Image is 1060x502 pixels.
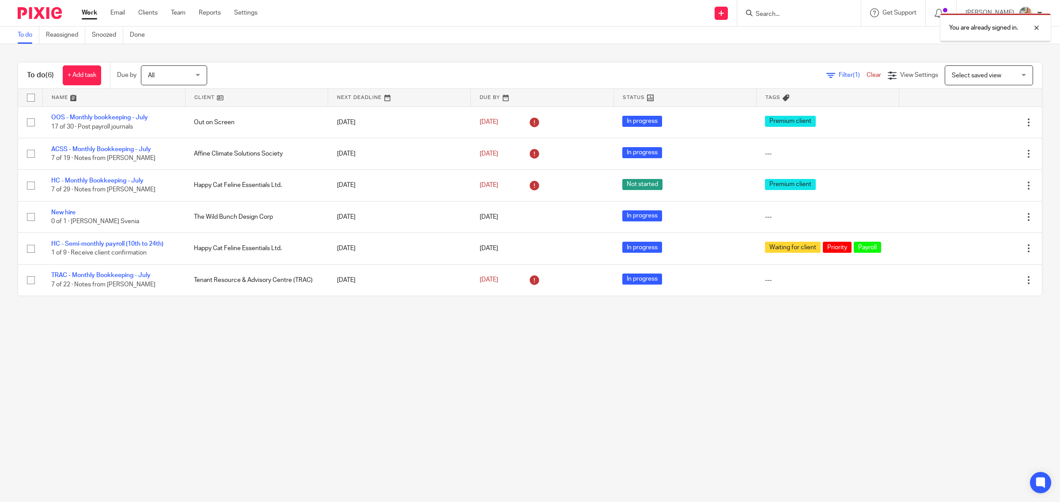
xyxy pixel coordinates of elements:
[480,119,498,125] span: [DATE]
[765,149,890,158] div: ---
[18,7,62,19] img: Pixie
[185,233,328,264] td: Happy Cat Feline Essentials Ltd.
[185,201,328,232] td: The Wild Bunch Design Corp
[185,170,328,201] td: Happy Cat Feline Essentials Ltd.
[839,72,867,78] span: Filter
[63,65,101,85] a: + Add task
[51,124,133,130] span: 17 of 30 · Post payroll journals
[51,178,144,184] a: HC - Monthly Bookkeeping - July
[51,155,155,161] span: 7 of 19 · Notes from [PERSON_NAME]
[51,218,139,224] span: 0 of 1 · [PERSON_NAME] Svenia
[328,170,471,201] td: [DATE]
[138,8,158,17] a: Clients
[51,281,155,288] span: 7 of 22 · Notes from [PERSON_NAME]
[853,72,860,78] span: (1)
[185,106,328,138] td: Out on Screen
[51,241,163,247] a: HC - Semi-monthly payroll (10th to 24th)
[765,242,821,253] span: Waiting for client
[480,245,498,251] span: [DATE]
[1018,6,1033,20] img: MIC.jpg
[82,8,97,17] a: Work
[952,72,1001,79] span: Select saved view
[765,213,890,221] div: ---
[51,209,76,216] a: New hire
[765,179,816,190] span: Premium client
[328,138,471,169] td: [DATE]
[51,146,151,152] a: ACSS - Monthly Bookkeeping - July
[148,72,155,79] span: All
[234,8,257,17] a: Settings
[854,242,881,253] span: Payroll
[900,72,938,78] span: View Settings
[328,264,471,296] td: [DATE]
[622,242,662,253] span: In progress
[622,274,662,285] span: In progress
[92,27,123,44] a: Snoozed
[480,214,498,220] span: [DATE]
[51,250,147,256] span: 1 of 9 · Receive client confirmation
[328,233,471,264] td: [DATE]
[27,71,54,80] h1: To do
[328,201,471,232] td: [DATE]
[765,95,780,100] span: Tags
[171,8,185,17] a: Team
[622,116,662,127] span: In progress
[765,116,816,127] span: Premium client
[185,264,328,296] td: Tenant Resource & Advisory Centre (TRAC)
[45,72,54,79] span: (6)
[480,182,498,188] span: [DATE]
[51,272,151,278] a: TRAC - Monthly Bookkeeping - July
[130,27,151,44] a: Done
[199,8,221,17] a: Reports
[823,242,852,253] span: Priority
[480,277,498,283] span: [DATE]
[765,276,890,285] div: ---
[117,71,136,80] p: Due by
[51,187,155,193] span: 7 of 29 · Notes from [PERSON_NAME]
[622,179,662,190] span: Not started
[622,147,662,158] span: In progress
[328,106,471,138] td: [DATE]
[480,151,498,157] span: [DATE]
[867,72,881,78] a: Clear
[622,210,662,221] span: In progress
[51,114,148,121] a: OOS - Monthly bookkeeping - July
[46,27,85,44] a: Reassigned
[185,138,328,169] td: Affine Climate Solutions Society
[110,8,125,17] a: Email
[18,27,39,44] a: To do
[949,23,1018,32] p: You are already signed in.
